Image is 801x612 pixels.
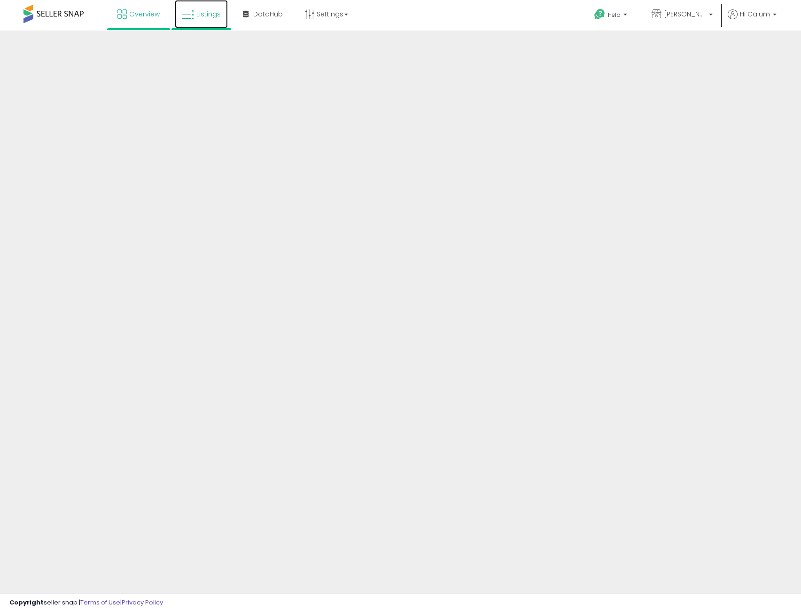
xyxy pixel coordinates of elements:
[594,8,606,20] i: Get Help
[728,9,777,31] a: Hi Calum
[587,1,637,31] a: Help
[740,9,770,19] span: Hi Calum
[129,9,160,19] span: Overview
[196,9,221,19] span: Listings
[608,11,621,19] span: Help
[664,9,706,19] span: [PERSON_NAME] Essentials LLC
[253,9,283,19] span: DataHub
